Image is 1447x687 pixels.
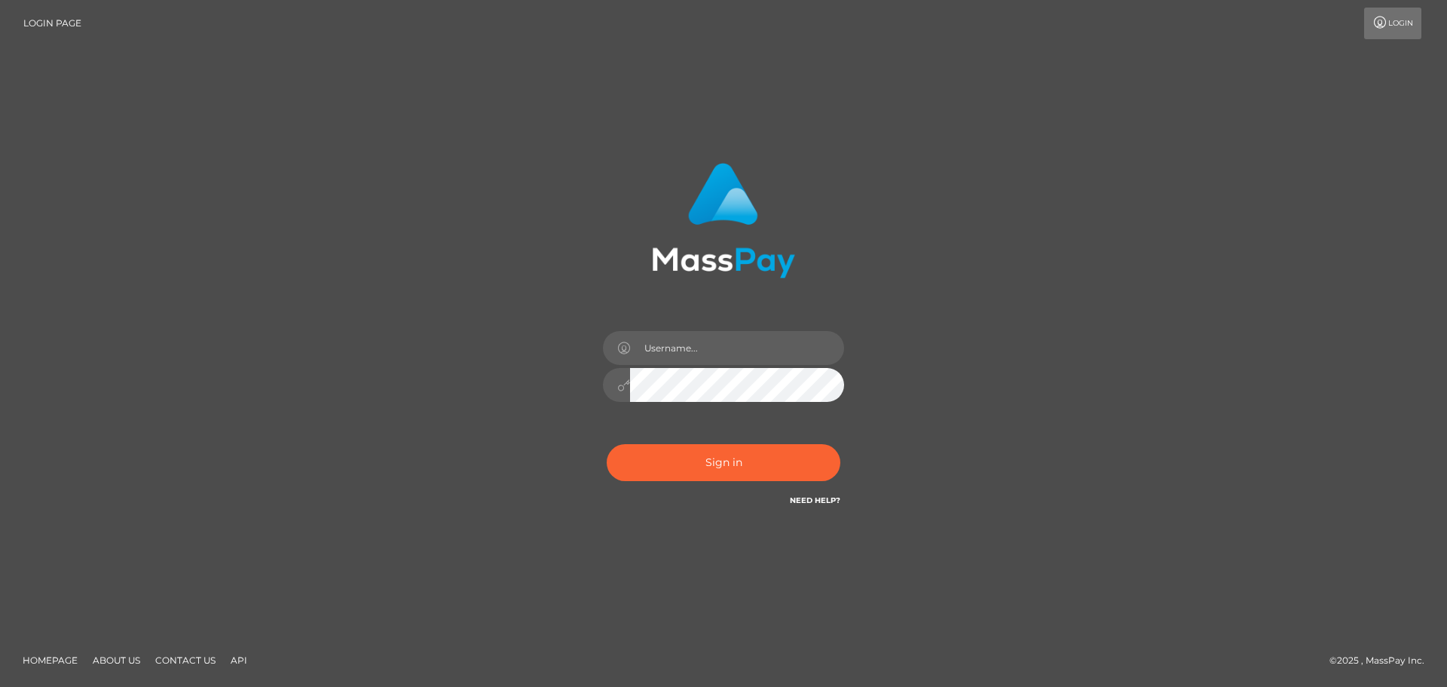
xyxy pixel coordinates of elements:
div: © 2025 , MassPay Inc. [1329,652,1436,669]
a: Homepage [17,649,84,672]
a: About Us [87,649,146,672]
a: Contact Us [149,649,222,672]
a: Login [1364,8,1421,39]
input: Username... [630,331,844,365]
a: API [225,649,253,672]
a: Login Page [23,8,81,39]
button: Sign in [607,444,840,481]
img: MassPay Login [652,163,795,278]
a: Need Help? [790,495,840,505]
